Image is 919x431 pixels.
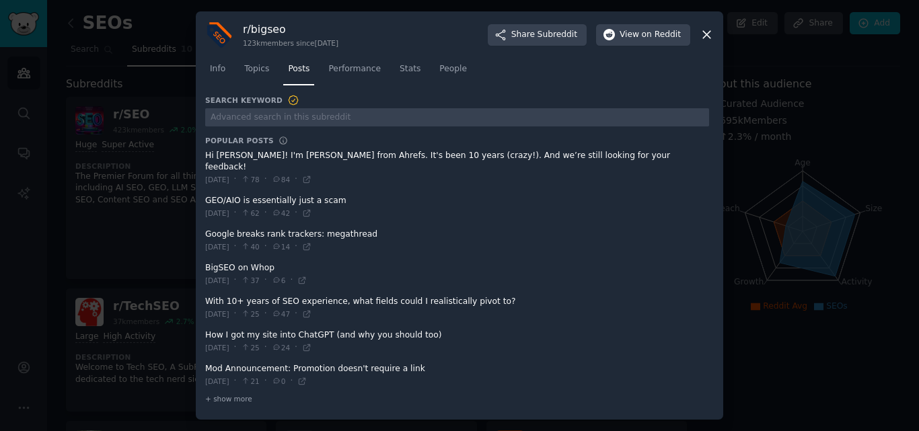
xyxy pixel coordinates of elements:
[272,242,290,251] span: 14
[241,175,259,184] span: 78
[295,173,297,186] span: ·
[234,342,237,354] span: ·
[205,136,274,145] h3: Popular Posts
[241,242,259,251] span: 40
[241,276,259,285] span: 37
[264,342,267,354] span: ·
[205,21,233,49] img: bigseo
[243,38,338,48] div: 123k members since [DATE]
[205,377,229,386] span: [DATE]
[234,274,237,286] span: ·
[283,58,314,86] a: Posts
[272,309,290,319] span: 47
[290,274,293,286] span: ·
[264,274,267,286] span: ·
[435,58,472,86] a: People
[241,208,259,218] span: 62
[244,63,269,75] span: Topics
[234,207,237,219] span: ·
[205,208,229,218] span: [DATE]
[234,241,237,253] span: ·
[205,175,229,184] span: [DATE]
[642,29,681,41] span: on Reddit
[328,63,381,75] span: Performance
[272,208,290,218] span: 42
[205,108,709,126] input: Advanced search in this subreddit
[264,207,267,219] span: ·
[295,207,297,219] span: ·
[290,375,293,387] span: ·
[272,175,290,184] span: 84
[511,29,577,41] span: Share
[264,308,267,320] span: ·
[400,63,420,75] span: Stats
[205,394,252,403] span: + show more
[295,308,297,320] span: ·
[240,58,274,86] a: Topics
[241,377,259,386] span: 21
[272,377,286,386] span: 0
[272,276,286,285] span: 6
[205,94,299,106] h3: Search Keyword
[241,309,259,319] span: 25
[205,309,229,319] span: [DATE]
[288,63,309,75] span: Posts
[243,22,338,36] h3: r/ bigseo
[205,58,230,86] a: Info
[264,375,267,387] span: ·
[264,173,267,186] span: ·
[439,63,467,75] span: People
[234,308,237,320] span: ·
[488,24,587,46] button: ShareSubreddit
[234,375,237,387] span: ·
[272,343,290,352] span: 24
[205,276,229,285] span: [DATE]
[205,242,229,251] span: [DATE]
[295,241,297,253] span: ·
[295,342,297,354] span: ·
[205,343,229,352] span: [DATE]
[538,29,577,41] span: Subreddit
[620,29,681,41] span: View
[234,173,237,186] span: ·
[324,58,385,86] a: Performance
[210,63,225,75] span: Info
[264,241,267,253] span: ·
[596,24,690,46] button: Viewon Reddit
[241,343,259,352] span: 25
[395,58,425,86] a: Stats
